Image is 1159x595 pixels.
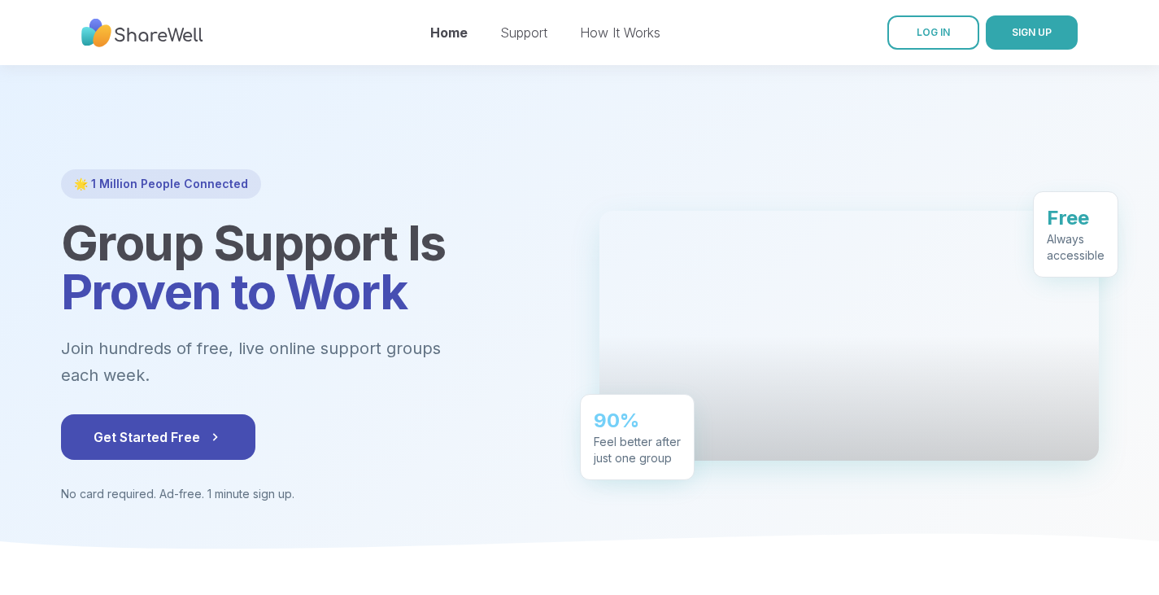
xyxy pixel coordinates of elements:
button: SIGN UP [986,15,1078,50]
span: Proven to Work [61,262,407,321]
span: SIGN UP [1012,26,1052,38]
button: Get Started Free [61,414,255,460]
div: 🌟 1 Million People Connected [61,169,261,199]
h1: Group Support Is [61,218,560,316]
a: Home [430,24,468,41]
a: Support [500,24,547,41]
img: ShareWell Nav Logo [81,11,203,55]
div: Free [1047,205,1105,231]
a: LOG IN [887,15,979,50]
p: No card required. Ad-free. 1 minute sign up. [61,486,560,502]
a: How It Works [580,24,660,41]
div: 90% [594,408,681,434]
span: LOG IN [917,26,950,38]
p: Join hundreds of free, live online support groups each week. [61,335,529,388]
div: Always accessible [1047,231,1105,264]
span: Get Started Free [94,427,223,447]
div: Feel better after just one group [594,434,681,466]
